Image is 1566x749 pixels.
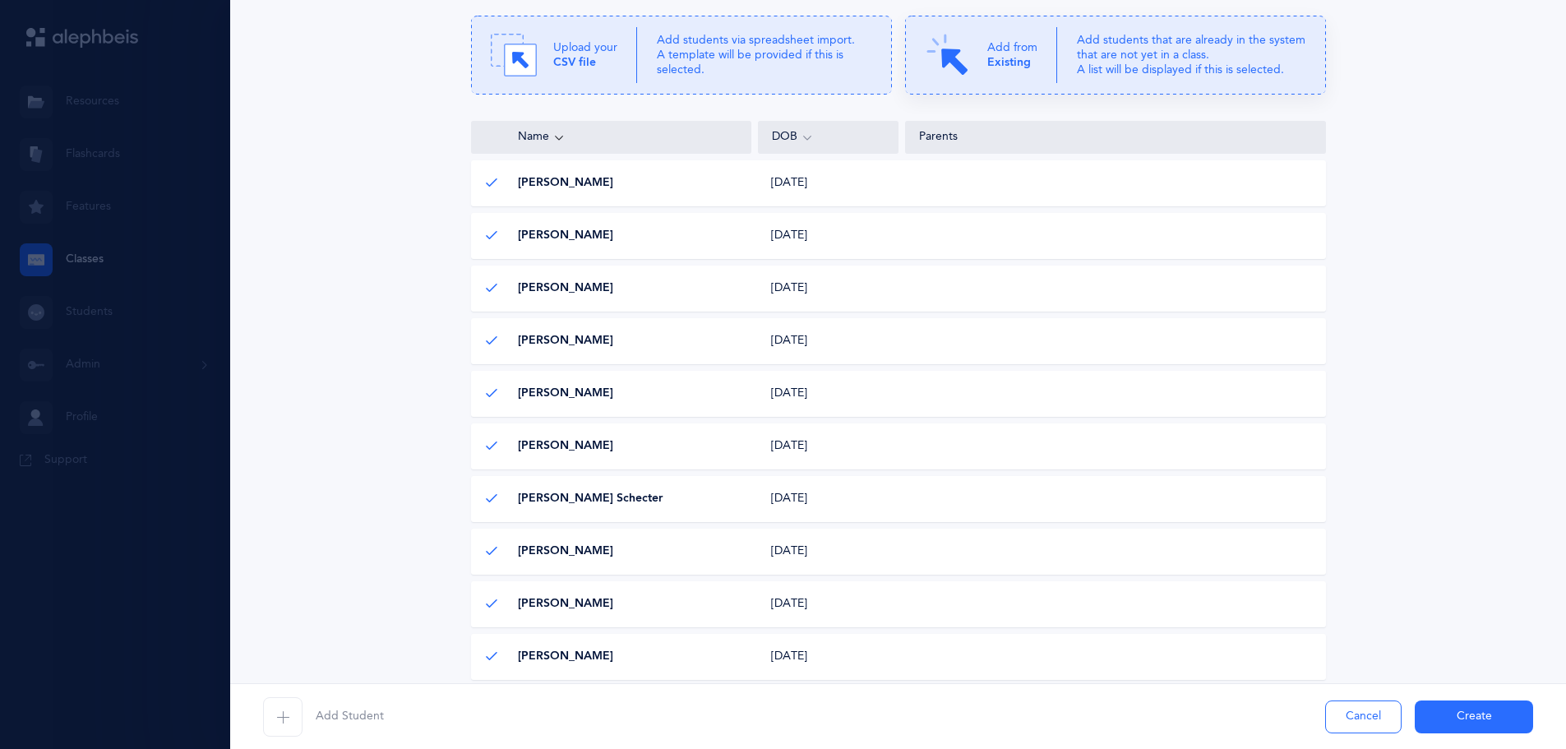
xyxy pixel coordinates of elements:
div: [DATE] [758,649,898,665]
div: [DATE] [758,175,898,192]
b: CSV file [553,56,596,69]
p: Add students via spreadsheet import. A template will be provided if this is selected. [657,33,872,78]
img: Drag.svg [491,32,537,78]
img: Click.svg [925,32,971,78]
span: [PERSON_NAME] [518,333,613,349]
span: [PERSON_NAME] [518,280,613,297]
div: [DATE] [758,228,898,244]
span: [PERSON_NAME] [518,596,613,613]
div: [DATE] [758,543,898,560]
p: Upload your [553,40,617,70]
div: [DATE] [758,333,898,349]
div: Parents [919,129,1312,146]
b: Existing [987,56,1031,69]
p: Add from [987,40,1037,70]
p: Add students that are already in the system that are not yet in a class. A list will be displayed... [1077,33,1306,78]
button: Create [1415,700,1533,733]
div: [DATE] [758,491,898,507]
div: DOB [772,128,885,146]
span: Name [485,129,549,146]
div: [DATE] [758,438,898,455]
div: [DATE] [758,596,898,613]
span: [PERSON_NAME] Schecter [518,491,663,507]
span: [PERSON_NAME] [518,438,613,455]
span: [PERSON_NAME] [518,175,613,192]
span: [PERSON_NAME] [518,228,613,244]
span: [PERSON_NAME] [518,543,613,560]
span: [PERSON_NAME] [518,649,613,665]
div: [DATE] [758,280,898,297]
button: Cancel [1325,700,1402,733]
div: [DATE] [758,386,898,402]
span: [PERSON_NAME] [518,386,613,402]
span: Add Student [316,709,384,725]
button: Add Student [263,697,384,737]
